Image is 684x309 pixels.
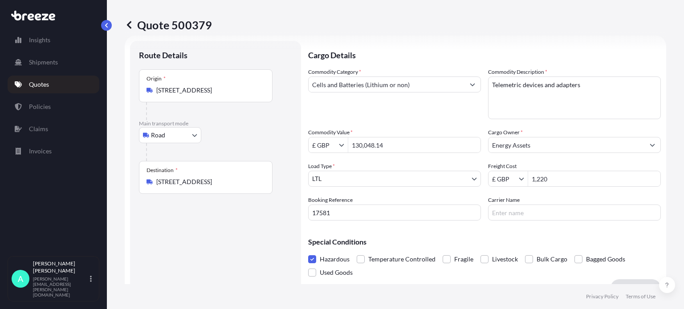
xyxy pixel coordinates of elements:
[151,131,165,140] span: Road
[139,127,201,143] button: Select transport
[454,253,473,266] span: Fragile
[320,253,350,266] span: Hazardous
[555,279,611,297] button: Cancel Changes
[611,279,661,297] button: Save Changes
[308,162,335,171] span: Load Type
[8,142,99,160] a: Invoices
[488,205,661,221] input: Enter name
[308,171,481,187] button: LTL
[8,98,99,116] a: Policies
[586,293,619,300] a: Privacy Policy
[308,196,353,205] label: Booking Reference
[312,174,322,183] span: LTL
[156,177,261,186] input: Destination
[308,128,353,137] label: Commodity Value
[618,284,654,293] p: Save Changes
[29,124,48,133] p: Claims
[320,266,353,279] span: Used Goods
[147,167,178,174] div: Destination
[488,128,523,137] label: Cargo Owner
[18,274,23,283] span: A
[308,238,661,245] p: Special Conditions
[308,68,361,76] label: Commodity Category
[528,171,660,187] input: Enter amount
[29,147,52,156] p: Invoices
[368,253,436,266] span: Temperature Controlled
[489,137,644,153] input: Full name
[8,120,99,138] a: Claims
[156,86,261,95] input: Origin
[644,137,660,153] button: Show suggestions
[519,174,528,183] button: Show suggestions
[8,53,99,71] a: Shipments
[488,68,547,76] label: Commodity Description
[537,253,567,266] span: Bulk Cargo
[8,76,99,93] a: Quotes
[33,276,88,297] p: [PERSON_NAME][EMAIL_ADDRESS][PERSON_NAME][DOMAIN_NAME]
[308,205,481,221] input: Your internal reference
[626,293,655,300] a: Terms of Use
[488,196,520,205] label: Carrier Name
[492,253,518,266] span: Livestock
[29,80,49,89] p: Quotes
[309,137,339,153] input: Commodity Value
[8,31,99,49] a: Insights
[139,120,292,127] p: Main transport mode
[309,76,464,92] input: Select a commodity type
[586,253,625,266] span: Bagged Goods
[489,171,519,187] input: Freight Cost
[339,140,348,149] button: Show suggestions
[348,137,480,153] input: Type amount
[33,260,88,274] p: [PERSON_NAME] [PERSON_NAME]
[308,41,661,68] p: Cargo Details
[29,58,58,67] p: Shipments
[562,284,603,293] p: Cancel Changes
[488,76,661,119] textarea: Telemetric devices and adapters
[488,162,517,171] label: Freight Cost
[147,75,166,82] div: Origin
[29,36,50,44] p: Insights
[29,102,51,111] p: Policies
[464,76,480,92] button: Show suggestions
[139,50,187,60] p: Route Details
[125,18,212,32] p: Quote 500379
